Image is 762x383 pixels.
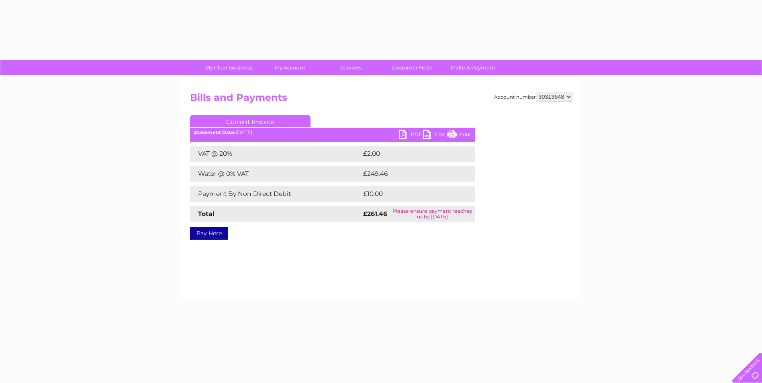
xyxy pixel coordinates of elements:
[190,166,361,182] td: Water @ 0% VAT
[361,186,459,202] td: £10.00
[198,210,215,218] strong: Total
[190,186,361,202] td: Payment By Non Direct Debit
[257,60,323,75] a: My Account
[190,130,475,135] div: [DATE]
[190,115,311,127] a: Current Invoice
[190,146,361,162] td: VAT @ 20%
[190,92,572,107] h2: Bills and Payments
[447,130,471,141] a: Print
[361,166,461,182] td: £249.46
[390,206,475,222] td: Please ensure payment reaches us by [DATE]
[399,130,423,141] a: PDF
[318,60,384,75] a: Services
[423,130,447,141] a: CSV
[190,227,228,240] a: Pay Here
[363,210,387,218] strong: £261.46
[196,60,262,75] a: My Clear Business
[194,129,235,135] b: Statement Date:
[494,92,572,102] div: Account number
[379,60,445,75] a: Customer Help
[440,60,506,75] a: Make A Payment
[361,146,457,162] td: £2.00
